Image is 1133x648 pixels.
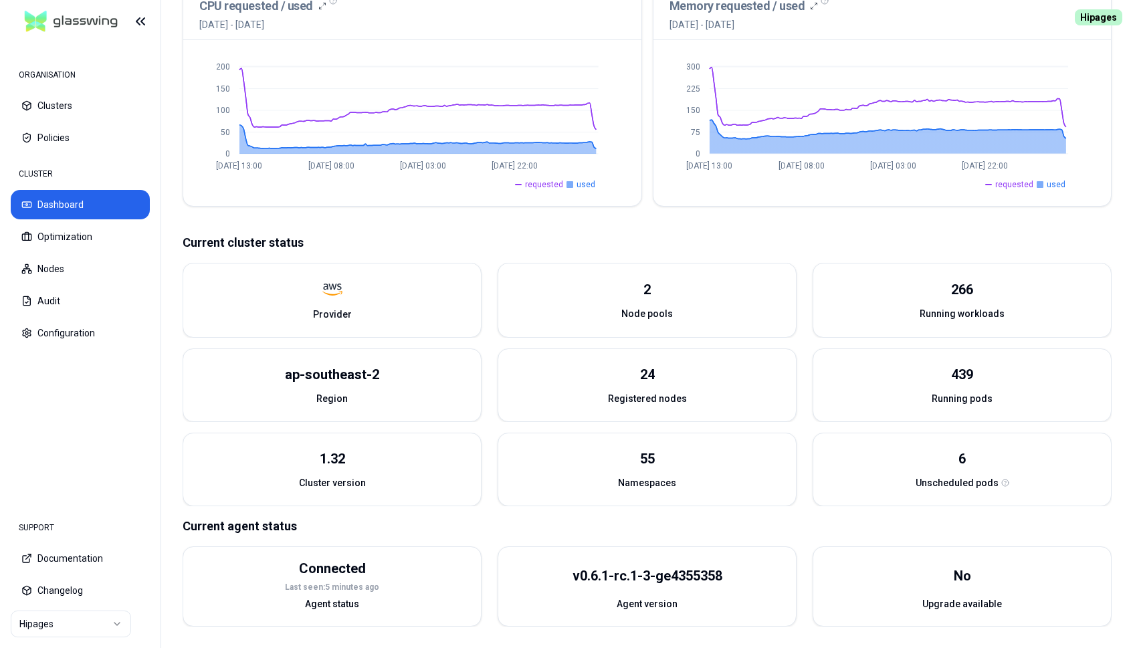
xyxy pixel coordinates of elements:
div: 24 [640,365,655,384]
span: Region [316,392,348,405]
p: Current cluster status [183,233,1112,252]
tspan: [DATE] 03:00 [400,161,446,171]
span: Unscheduled pods [916,476,999,490]
div: SUPPORT [11,514,150,541]
tspan: [DATE] 13:00 [686,161,732,171]
button: Changelog [11,576,150,605]
tspan: 0 [225,149,230,158]
span: requested [525,179,563,190]
span: Hipages [1075,9,1122,25]
div: ap-southeast-2 [285,365,379,384]
tspan: [DATE] 03:00 [870,161,916,171]
button: Optimization [11,222,150,251]
p: Current agent status [183,517,1112,536]
tspan: [DATE] 08:00 [778,161,824,171]
div: ORGANISATION [11,62,150,88]
tspan: [DATE] 08:00 [308,161,354,171]
button: Policies [11,123,150,152]
div: 439 [951,365,973,384]
div: CLUSTER [11,160,150,187]
img: GlassWing [19,6,123,37]
span: Node pools [621,307,673,320]
tspan: 0 [695,149,700,158]
div: 55 [640,449,655,468]
div: Connected [299,559,366,578]
div: 2 [643,280,651,299]
div: 1.32 [320,449,345,468]
button: Audit [11,286,150,316]
span: used [577,179,595,190]
span: Agent status [305,597,359,611]
span: Agent version [617,597,678,611]
span: Namespaces [618,476,676,490]
tspan: [DATE] 22:00 [962,161,1008,171]
button: Documentation [11,544,150,573]
div: Last seen: 5 minutes ago [285,582,379,592]
img: aws [322,280,342,300]
tspan: [DATE] 13:00 [216,161,262,171]
tspan: [DATE] 22:00 [492,161,538,171]
span: Registered nodes [608,392,687,405]
span: Running workloads [920,307,1005,320]
tspan: 225 [686,84,700,94]
tspan: 150 [216,84,230,94]
button: Nodes [11,254,150,284]
tspan: 150 [686,106,700,115]
span: Provider [313,308,352,321]
tspan: 50 [221,128,230,137]
span: Cluster version [299,476,366,490]
tspan: 100 [216,106,230,115]
div: 6 [958,449,966,468]
tspan: 75 [690,128,700,137]
div: No [954,566,971,585]
span: Upgrade available [922,597,1002,611]
span: [DATE] - [DATE] [669,18,819,31]
div: v0.6.1-rc.1-3-ge4355358 [573,566,722,585]
span: used [1047,179,1065,190]
div: 266 [951,280,973,299]
button: Configuration [11,318,150,348]
span: Running pods [932,392,993,405]
button: Dashboard [11,190,150,219]
button: Clusters [11,91,150,120]
span: requested [995,179,1033,190]
tspan: 300 [686,62,700,72]
span: [DATE] - [DATE] [199,18,326,31]
tspan: 200 [216,62,230,72]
